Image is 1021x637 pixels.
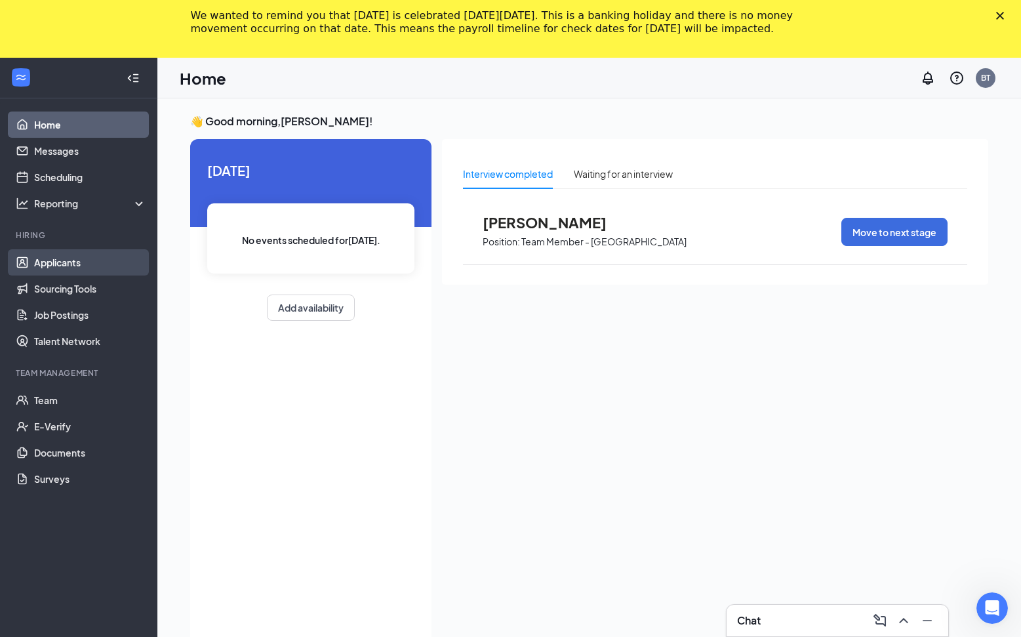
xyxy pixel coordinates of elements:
svg: WorkstreamLogo [14,71,28,84]
div: Hiring [16,230,144,241]
button: Add availability [267,295,355,321]
a: Messages [34,138,146,164]
svg: Notifications [920,70,936,86]
h1: Home [180,67,226,89]
a: E-Verify [34,413,146,440]
svg: Analysis [16,197,29,210]
a: Job Postings [34,302,146,328]
p: Position: [483,236,520,248]
a: Talent Network [34,328,146,354]
svg: Collapse [127,72,140,85]
a: Documents [34,440,146,466]
div: Close [996,12,1009,20]
a: Sourcing Tools [34,276,146,302]
a: Surveys [34,466,146,492]
iframe: Intercom live chat [976,592,1008,624]
svg: QuestionInfo [949,70,965,86]
a: Team [34,387,146,413]
div: Interview completed [463,167,553,181]
svg: ChevronUp [896,613,911,628]
span: [DATE] [207,160,414,180]
a: Scheduling [34,164,146,190]
svg: ComposeMessage [872,613,888,628]
svg: Minimize [919,613,935,628]
div: BT [981,72,990,83]
div: We wanted to remind you that [DATE] is celebrated [DATE][DATE]. This is a banking holiday and the... [191,9,810,35]
span: No events scheduled for [DATE] . [242,233,380,247]
div: Reporting [34,197,147,210]
h3: 👋 Good morning, [PERSON_NAME] ! [190,114,988,129]
div: Waiting for an interview [574,167,673,181]
button: ChevronUp [893,610,914,631]
button: Minimize [917,610,938,631]
p: Team Member - [GEOGRAPHIC_DATA] [521,236,687,248]
a: Applicants [34,249,146,276]
div: Team Management [16,367,144,379]
button: Move to next stage [841,218,948,246]
button: ComposeMessage [870,610,891,631]
a: Home [34,112,146,138]
h3: Chat [737,613,761,628]
span: [PERSON_NAME] [483,214,627,231]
